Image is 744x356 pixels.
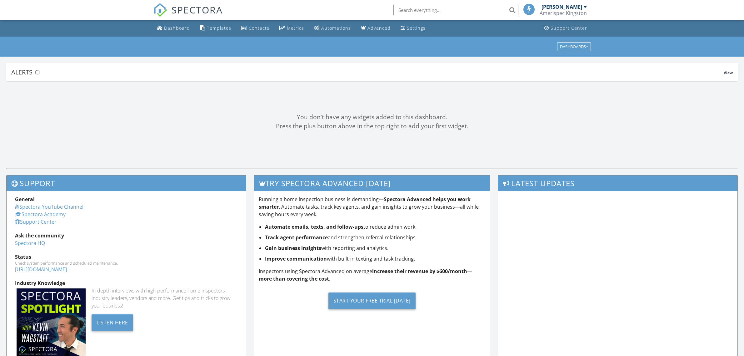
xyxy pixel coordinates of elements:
div: You don't have any widgets added to this dashboard. [6,113,738,122]
p: Inspectors using Spectora Advanced on average . [259,267,485,282]
a: Metrics [277,23,307,34]
li: with built-in texting and task tracking. [265,255,485,262]
span: View [724,70,733,75]
p: Running a home inspection business is demanding— . Automate tasks, track key agents, and gain ins... [259,196,485,218]
div: Ask the community [15,232,237,239]
h3: Try spectora advanced [DATE] [254,175,490,191]
a: Advanced [358,23,393,34]
input: Search everything... [393,4,518,16]
div: Alerts [11,68,724,76]
a: Templates [197,23,234,34]
img: The Best Home Inspection Software - Spectora [153,3,167,17]
a: Listen Here [92,319,133,326]
div: Dashboards [560,44,588,49]
a: Start Your Free Trial [DATE] [259,287,485,314]
div: In-depth interviews with high-performance home inspectors, industry leaders, vendors and more. Ge... [92,287,237,309]
div: Settings [407,25,426,31]
div: Contacts [249,25,269,31]
span: SPECTORA [172,3,223,16]
a: Support Center [15,218,57,225]
div: Dashboard [164,25,190,31]
a: SPECTORA [153,8,223,22]
h3: Support [7,175,246,191]
a: Spectora YouTube Channel [15,203,83,210]
strong: Spectora Advanced helps you work smarter [259,196,471,210]
div: Automations [321,25,351,31]
a: [URL][DOMAIN_NAME] [15,266,67,273]
strong: Improve communication [265,255,327,262]
div: Amerispec Kingston [540,10,587,16]
li: with reporting and analytics. [265,244,485,252]
strong: General [15,196,35,203]
a: Automations (Basic) [312,23,353,34]
a: Contacts [239,23,272,34]
div: Support Center [551,25,587,31]
div: Templates [207,25,231,31]
a: Spectora Academy [15,211,66,218]
div: Listen Here [92,314,133,331]
a: Support Center [542,23,590,34]
div: Metrics [287,25,304,31]
strong: Track agent performance [265,234,328,241]
div: [PERSON_NAME] [542,4,582,10]
li: and strengthen referral relationships. [265,234,485,241]
div: Check system performance and scheduled maintenance. [15,261,237,266]
a: Dashboard [155,23,192,34]
strong: Automate emails, texts, and follow-ups [265,223,363,230]
div: Industry Knowledge [15,279,237,287]
li: to reduce admin work. [265,223,485,231]
a: Settings [398,23,428,34]
strong: Gain business insights [265,245,321,252]
div: Start Your Free Trial [DATE] [328,292,416,309]
a: Spectora HQ [15,240,45,247]
button: Dashboards [557,42,591,51]
div: Status [15,253,237,261]
div: Press the plus button above in the top right to add your first widget. [6,122,738,131]
div: Advanced [367,25,391,31]
strong: increase their revenue by $600/month—more than covering the cost [259,268,472,282]
h3: Latest Updates [498,175,737,191]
